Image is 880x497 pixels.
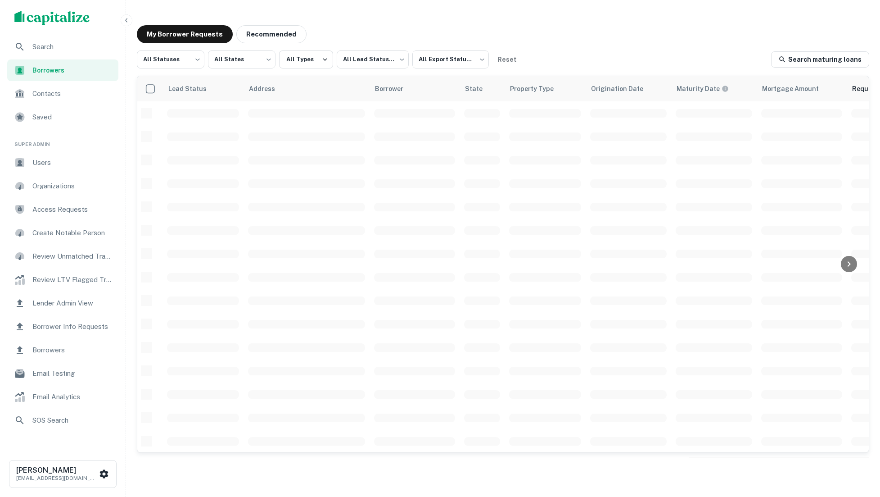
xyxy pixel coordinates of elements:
th: Origination Date [586,76,671,101]
span: Maturity dates displayed may be estimated. Please contact the lender for the most accurate maturi... [677,84,740,94]
a: Borrowers [7,339,118,361]
a: Borrowers [7,59,118,81]
a: Users [7,152,118,173]
span: Lender Admin View [32,298,113,309]
span: Saved [32,112,113,123]
span: Borrower Info Requests [32,321,113,332]
li: Super Admin [7,130,118,152]
th: Borrower [370,76,460,101]
div: All Export Statuses [412,48,489,71]
button: Reset [492,50,521,68]
th: Address [244,76,370,101]
a: Contacts [7,83,118,105]
iframe: Chat Widget [835,425,880,468]
th: Maturity dates displayed may be estimated. Please contact the lender for the most accurate maturi... [671,76,757,101]
th: State [460,76,505,101]
th: Property Type [505,76,586,101]
span: Property Type [510,83,565,94]
span: Review LTV Flagged Transactions [32,274,113,285]
div: All States [208,48,275,71]
span: SOS Search [32,415,113,426]
span: Contacts [32,88,113,99]
span: Borrower [375,83,415,94]
span: Borrowers [32,65,113,75]
span: Borrowers [32,345,113,356]
a: Organizations [7,175,118,197]
button: All Types [279,50,333,68]
a: Search maturing loans [771,51,869,68]
h6: Maturity Date [677,84,720,94]
div: All Statuses [137,48,204,71]
span: Users [32,157,113,168]
p: [EMAIL_ADDRESS][DOMAIN_NAME] [16,474,97,482]
a: SOS Search [7,410,118,431]
span: Review Unmatched Transactions [32,251,113,262]
a: Access Requests [7,199,118,220]
div: All Lead Statuses [337,48,409,71]
span: Create Notable Person [32,228,113,238]
a: Email Testing [7,363,118,384]
span: State [465,83,494,94]
div: Maturity dates displayed may be estimated. Please contact the lender for the most accurate maturi... [677,84,729,94]
span: Address [249,83,287,94]
th: Mortgage Amount [757,76,847,101]
button: [PERSON_NAME][EMAIL_ADDRESS][DOMAIN_NAME] [9,460,117,488]
a: Review Unmatched Transactions [7,246,118,267]
a: Saved [7,106,118,128]
span: Lead Status [168,83,218,94]
span: Organizations [32,181,113,192]
th: Lead Status [162,76,244,101]
span: Email Analytics [32,392,113,402]
a: Review LTV Flagged Transactions [7,269,118,291]
button: Recommended [236,25,307,43]
a: Lender Admin View [7,292,118,314]
span: Email Testing [32,368,113,379]
span: Search [32,41,113,52]
span: Origination Date [591,83,655,94]
button: My Borrower Requests [137,25,233,43]
a: Create Notable Person [7,222,118,244]
span: Access Requests [32,204,113,215]
img: capitalize-logo.png [14,11,90,25]
a: Search [7,36,118,58]
a: Borrower Info Requests [7,316,118,337]
h6: [PERSON_NAME] [16,467,97,474]
a: Email Analytics [7,386,118,408]
span: Mortgage Amount [762,83,830,94]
